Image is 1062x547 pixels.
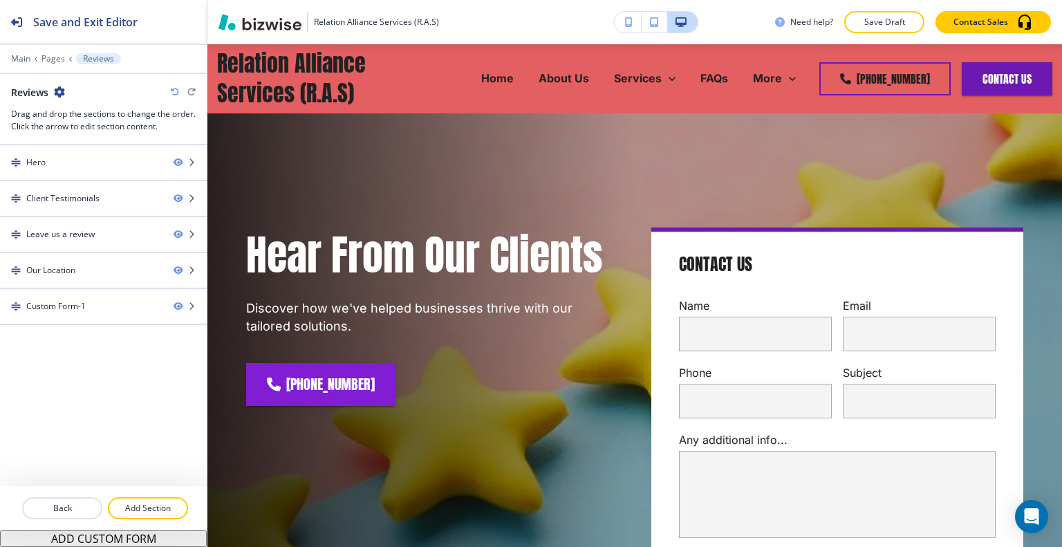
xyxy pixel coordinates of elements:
p: Contact Sales [953,16,1008,28]
h3: Need help? [790,16,833,28]
p: Save Draft [862,16,906,28]
h3: Relation Alliance Services (R.A.S) [314,16,439,28]
div: Custom Form-1 [26,300,86,313]
p: Name [679,298,832,314]
p: More [753,71,782,86]
img: Drag [11,266,21,275]
img: Drag [11,194,21,203]
button: Back [22,497,102,519]
a: [PHONE_NUMBER] [819,62,951,95]
h4: Contact Us [679,254,752,276]
h3: Drag and drop the sections to change the order. Click the arrow to edit section content. [11,108,196,133]
button: Save Draft [844,11,924,33]
div: Hero [26,156,46,169]
div: Our Location [26,264,75,277]
div: Leave us a review [26,228,95,241]
img: Drag [11,158,21,167]
div: Open Intercom Messenger [1015,500,1048,533]
img: Bizwise Logo [218,14,301,30]
button: Reviews [76,53,121,64]
h2: Reviews [11,85,48,100]
p: Phone [679,365,832,381]
p: Home [481,71,514,86]
img: Drag [11,302,21,311]
h4: Relation Alliance Services (R.A.S) [217,49,431,108]
a: [PHONE_NUMBER] [246,363,395,406]
button: Contact Us [962,62,1052,95]
button: Relation Alliance Services (R.A.S) [218,12,439,33]
p: FAQs [700,71,728,86]
button: Contact Sales [935,11,1051,33]
p: Services [614,71,662,86]
button: Main [11,54,30,64]
div: Client Testimonials [26,192,100,205]
p: Any additional info... [679,432,996,448]
h2: Save and Exit Editor [33,14,138,30]
p: Back [24,502,101,514]
button: Pages [41,54,65,64]
h1: Hear From Our Clients [246,228,618,283]
img: Drag [11,230,21,239]
p: Discover how we've helped businesses thrive with our tailored solutions. [246,299,618,335]
p: Subject [843,365,996,381]
p: Email [843,298,996,314]
p: Add Section [109,502,187,514]
p: About Us [539,71,589,86]
p: Reviews [83,54,114,64]
button: Add Section [108,497,188,519]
